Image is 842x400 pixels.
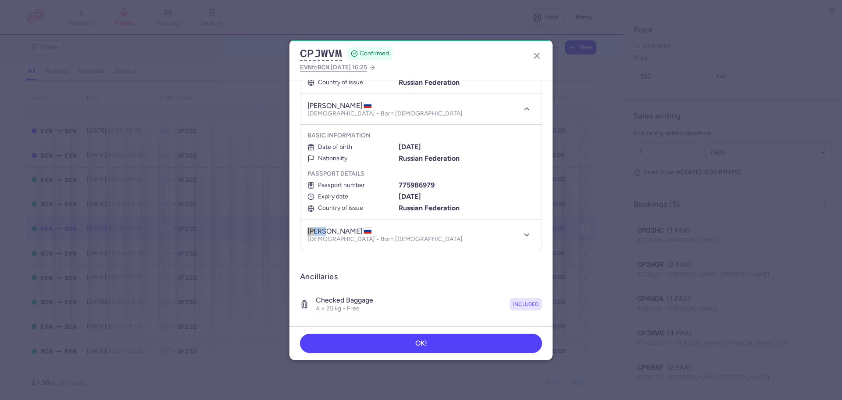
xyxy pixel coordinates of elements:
b: Russian Federation [399,154,460,162]
h4: Checked baggage [316,296,373,305]
div: Expiry date [307,193,397,200]
h5: Passport details [307,170,535,178]
b: [DATE] [399,143,421,151]
h5: Basic information [307,132,535,140]
span: BCN [318,64,329,71]
h4: [PERSON_NAME] [307,227,372,236]
p: [DEMOGRAPHIC_DATA] • Born [DEMOGRAPHIC_DATA] [307,236,463,243]
b: Russian Federation [399,78,460,86]
div: Nationality [307,155,397,162]
span: EVN [300,64,312,71]
button: CPJWVM [300,47,342,60]
div: Country of issue [307,205,397,212]
span: CONFIRMED [360,49,389,58]
b: [DATE] [399,192,421,201]
h3: Ancillaries [300,272,542,282]
div: Country of issue [307,79,397,86]
button: OK! [300,334,542,353]
span: OK! [415,339,427,347]
p: 4 × 25 kg • Free [316,305,373,313]
b: Russian Federation [399,204,460,212]
a: EVNtoBCN,[DATE] 16:25 [300,62,376,73]
div: Passport number [307,182,397,189]
span: included [513,300,539,309]
span: [DATE] 16:25 [331,64,367,71]
span: to , [300,62,367,73]
b: 775986979 [399,181,435,189]
h4: [PERSON_NAME] [307,101,372,110]
div: Date of birth [307,144,397,151]
p: [DEMOGRAPHIC_DATA] • Born [DEMOGRAPHIC_DATA] [307,110,463,117]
